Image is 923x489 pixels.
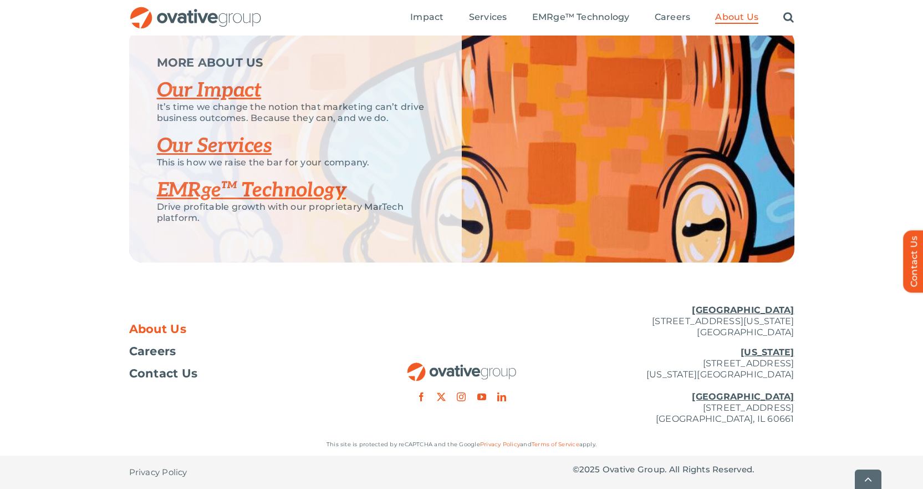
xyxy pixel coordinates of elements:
[573,305,794,338] p: [STREET_ADDRESS][US_STATE] [GEOGRAPHIC_DATA]
[437,392,446,401] a: twitter
[406,361,517,372] a: OG_Full_horizontal_RGB
[532,12,630,23] span: EMRge™ Technology
[532,441,579,448] a: Terms of Service
[532,12,630,24] a: EMRge™ Technology
[129,346,351,357] a: Careers
[457,392,466,401] a: instagram
[157,201,434,224] p: Drive profitable growth with our proprietary MarTech platform.
[157,134,272,158] a: Our Services
[469,12,507,24] a: Services
[715,12,758,24] a: About Us
[655,12,691,24] a: Careers
[410,12,443,23] span: Impact
[129,467,187,478] span: Privacy Policy
[417,392,426,401] a: facebook
[157,157,434,168] p: This is how we raise the bar for your company.
[480,441,520,448] a: Privacy Policy
[129,456,351,489] nav: Footer - Privacy Policy
[129,6,262,16] a: OG_Full_horizontal_RGB
[129,324,187,335] span: About Us
[129,439,794,450] p: This site is protected by reCAPTCHA and the Google and apply.
[157,178,346,203] a: EMRge™ Technology
[129,324,351,379] nav: Footer Menu
[129,346,176,357] span: Careers
[573,347,794,425] p: [STREET_ADDRESS] [US_STATE][GEOGRAPHIC_DATA] [STREET_ADDRESS] [GEOGRAPHIC_DATA], IL 60661
[157,78,262,103] a: Our Impact
[715,12,758,23] span: About Us
[157,57,434,68] p: MORE ABOUT US
[477,392,486,401] a: youtube
[741,347,794,357] u: [US_STATE]
[129,368,198,379] span: Contact Us
[573,464,794,475] p: © Ovative Group. All Rights Reserved.
[579,464,600,475] span: 2025
[692,305,794,315] u: [GEOGRAPHIC_DATA]
[157,102,434,124] p: It’s time we change the notion that marketing can’t drive business outcomes. Because they can, an...
[129,368,351,379] a: Contact Us
[783,12,794,24] a: Search
[655,12,691,23] span: Careers
[129,456,187,489] a: Privacy Policy
[469,12,507,23] span: Services
[410,12,443,24] a: Impact
[692,391,794,402] u: [GEOGRAPHIC_DATA]
[497,392,506,401] a: linkedin
[129,324,351,335] a: About Us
